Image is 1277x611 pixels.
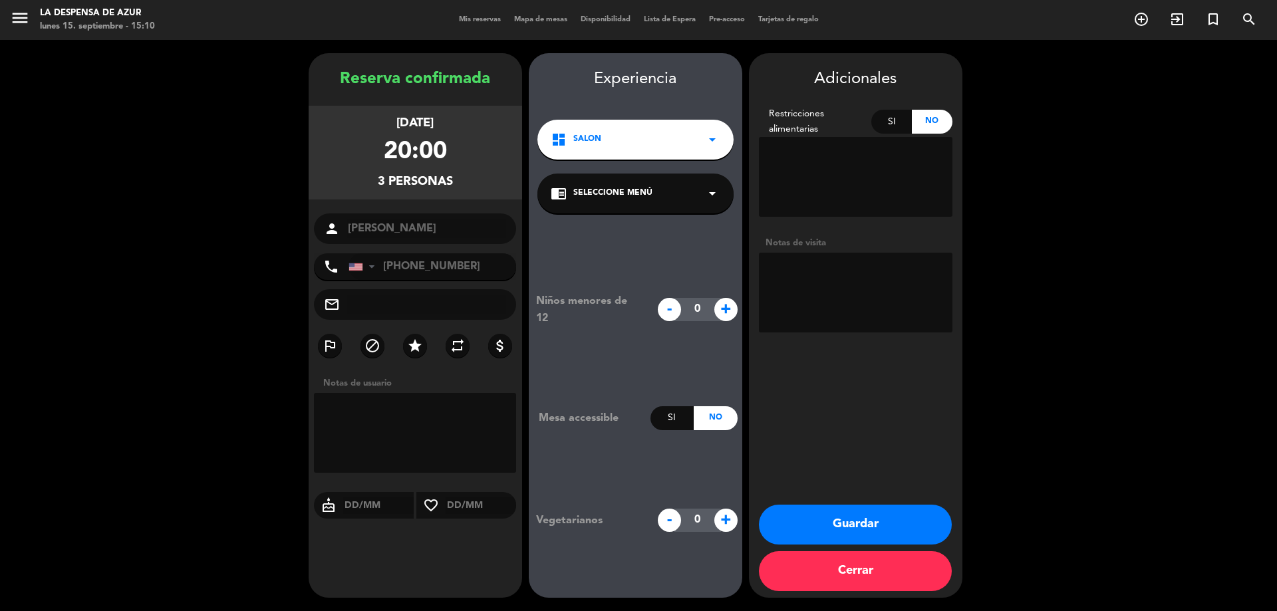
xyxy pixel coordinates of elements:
[507,16,574,23] span: Mapa de mesas
[1241,11,1257,27] i: search
[343,497,414,514] input: DD/MM
[752,16,825,23] span: Tarjetas de regalo
[492,338,508,354] i: attach_money
[694,406,737,430] div: No
[317,376,522,390] div: Notas de usuario
[324,297,340,312] i: mail_outline
[416,497,446,513] i: favorite_border
[759,66,952,92] div: Adicionales
[324,221,340,237] i: person
[529,410,650,427] div: Mesa accessible
[658,509,681,532] span: -
[450,338,466,354] i: repeat
[871,110,912,134] div: Si
[1133,11,1149,27] i: add_circle_outline
[10,8,30,28] i: menu
[384,133,447,172] div: 20:00
[759,505,952,545] button: Guardar
[658,298,681,321] span: -
[396,114,434,133] div: [DATE]
[309,66,522,92] div: Reserva confirmada
[704,132,720,148] i: arrow_drop_down
[574,16,637,23] span: Disponibilidad
[446,497,517,514] input: DD/MM
[551,132,567,148] i: dashboard
[378,172,453,191] div: 3 personas
[526,293,650,327] div: Niños menores de 12
[759,551,952,591] button: Cerrar
[637,16,702,23] span: Lista de Espera
[573,187,652,200] span: Seleccione Menú
[650,406,694,430] div: Si
[1205,11,1221,27] i: turned_in_not
[573,133,601,146] span: SALON
[759,236,952,250] div: Notas de visita
[714,298,738,321] span: +
[912,110,952,134] div: No
[704,185,720,201] i: arrow_drop_down
[322,338,338,354] i: outlined_flag
[551,185,567,201] i: chrome_reader_mode
[452,16,507,23] span: Mis reservas
[10,8,30,33] button: menu
[40,20,155,33] div: lunes 15. septiembre - 15:10
[702,16,752,23] span: Pre-acceso
[364,338,380,354] i: block
[1169,11,1185,27] i: exit_to_app
[40,7,155,20] div: La Despensa de Azur
[759,106,872,137] div: Restricciones alimentarias
[323,259,339,275] i: phone
[407,338,423,354] i: star
[526,512,650,529] div: Vegetarianos
[529,66,742,92] div: Experiencia
[349,254,380,279] div: United States: +1
[714,509,738,532] span: +
[314,497,343,513] i: cake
